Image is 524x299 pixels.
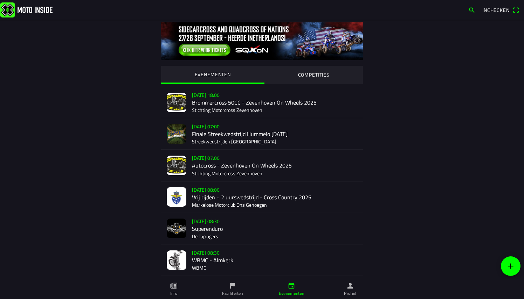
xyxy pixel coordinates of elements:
a: [DATE] 08:00Vrij rijden + 2 uurswedstrijd - Cross Country 2025Markelose Motorclub Ons Genoegen [161,181,363,213]
img: ZWpMevB2HtM9PSRG0DOL5BeeSKRJMujE3mbAFX0B.jpg [167,93,186,112]
ion-icon: flag [229,282,236,290]
ion-segment-button: EVENEMENTEN [161,66,264,84]
ion-icon: add [506,262,515,270]
img: FPyWlcerzEXqUMuL5hjUx9yJ6WAfvQJe4uFRXTbk.jpg [167,219,186,238]
a: [DATE] 07:00Autocross - Zevenhoven On Wheels 2025Stichting Motorcross Zevenhoven [161,150,363,181]
a: [DATE] 07:00Finale Streekwedstrijd Hummelo [DATE]Streekwedstrijden [GEOGRAPHIC_DATA] [161,118,363,150]
a: [DATE] 08:30SuperenduroDe Tapjagers [161,213,363,244]
a: search [465,4,479,16]
ion-label: Faciliteiten [222,290,243,297]
img: 0tIKNvXMbOBQGQ39g5GyH2eKrZ0ImZcyIMR2rZNf.jpg [161,22,363,60]
ion-label: Profiel [344,290,357,297]
a: [DATE] 18:00Brommercross 50CC - Zevenhoven On Wheels 2025Stichting Motorcross Zevenhoven [161,87,363,118]
ion-label: Evenementen [279,290,304,297]
img: UByebBRfVoKeJdfrrfejYaKoJ9nquzzw8nymcseR.jpeg [167,187,186,207]
a: [DATE] 08:30WBMC - AlmkerkWBMC [161,244,363,276]
ion-icon: calendar [288,282,295,290]
ion-segment-button: COMPETITIES [264,66,363,84]
a: Incheckenqr scanner [479,4,523,16]
img: mBcQMagLMxzNEVoW9kWH8RIERBgDR7O2pMCJ3QD2.jpg [167,156,186,175]
ion-icon: person [346,282,354,290]
ion-icon: paper [170,282,178,290]
ion-label: Info [170,290,177,297]
img: f91Uln4Ii9NDc1fngFZXG5WgZ3IMbtQLaCnbtbu0.jpg [167,250,186,270]
img: t43s2WqnjlnlfEGJ3rGH5nYLUnlJyGok87YEz3RR.jpg [167,124,186,144]
span: Inchecken [482,6,510,14]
